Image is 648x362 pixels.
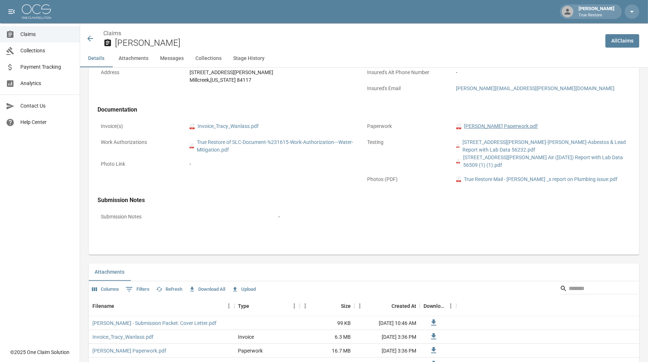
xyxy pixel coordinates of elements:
h4: Submission Notes [98,197,631,204]
button: Download All [187,284,227,295]
div: Type [234,296,300,316]
button: Menu [223,301,234,311]
p: Paperwork [364,119,453,133]
button: Messages [154,50,190,67]
a: pdfInvoice_Tracy_Wanlass.pdf [190,122,259,130]
a: pdfTrue Restore Mail - [PERSON_NAME] _s report on Plumbing issue.pdf [456,176,618,183]
a: pdf[PERSON_NAME] Paperwork.pdf [456,122,538,130]
button: Select columns [90,284,121,295]
div: Invoice [238,333,254,341]
button: Attachments [89,264,130,281]
div: anchor tabs [80,50,648,67]
a: pdf[STREET_ADDRESS][PERSON_NAME]-[PERSON_NAME]-Asbestos & Lead Report with Lab Data 56232.pdf [456,138,627,154]
a: pdfTrue Restore of SLC-Document-%231615-Work-Authorization---Water-Mitigation.pdf [190,138,361,154]
button: Attachments [113,50,154,67]
button: Menu [445,301,456,311]
a: [PERSON_NAME] Paperwork.pdf [92,347,166,354]
button: Stage History [227,50,270,67]
div: Download [420,296,456,316]
a: [PERSON_NAME] - Submission Packet: Cover Letter.pdf [92,319,216,327]
div: - [190,160,361,168]
p: Insured's Alt Phone Number [364,65,453,80]
div: 99 KB [300,316,354,330]
div: Created At [391,296,416,316]
div: Filename [92,296,114,316]
span: Collections [20,47,74,55]
span: Payment Tracking [20,63,74,71]
div: [STREET_ADDRESS][PERSON_NAME] [190,69,361,76]
div: Filename [89,296,234,316]
a: pdf[STREET_ADDRESS][PERSON_NAME] Air ([DATE]) Report with Lab Data 56509 (1) (1).pdf [456,154,627,169]
span: Claims [20,31,74,38]
div: © 2025 One Claim Solution [10,349,69,356]
p: Submission Notes [98,210,275,224]
button: Details [80,50,113,67]
span: Analytics [20,80,74,87]
div: Millcreek , [US_STATE] 84117 [190,76,361,84]
div: Created At [354,296,420,316]
button: Menu [354,301,365,311]
div: - [278,213,627,221]
a: Invoice_Tracy_Wanlass.pdf [92,333,154,341]
div: Type [238,296,249,316]
p: Insured's Email [364,81,453,96]
div: Size [300,296,354,316]
span: Help Center [20,118,74,126]
div: 16.7 MB [300,344,354,358]
div: 6.3 MB [300,330,354,344]
div: [PERSON_NAME] [576,5,617,18]
button: open drawer [4,4,19,19]
button: Menu [300,301,311,311]
div: [DATE] 3:36 PM [354,330,420,344]
p: Testing [364,135,453,149]
button: Upload [230,284,258,295]
p: Photo Link [98,157,186,171]
div: Search [560,283,638,296]
a: Claims [103,30,121,37]
div: [DATE] 3:36 PM [354,344,420,358]
button: Refresh [154,284,184,295]
div: - [456,69,627,76]
p: True Restore [579,12,615,19]
div: Paperwork [238,347,263,354]
div: Download [424,296,445,316]
nav: breadcrumb [103,29,600,38]
span: Contact Us [20,102,74,110]
button: Menu [289,301,300,311]
p: Photos (PDF) [364,172,453,186]
div: related-list tabs [89,264,639,281]
h2: [PERSON_NAME] [115,38,600,48]
p: Address [98,65,186,80]
button: Collections [190,50,227,67]
a: AllClaims [605,34,639,48]
h4: Documentation [98,106,631,113]
a: [PERSON_NAME][EMAIL_ADDRESS][PERSON_NAME][DOMAIN_NAME] [456,85,615,91]
button: Show filters [124,283,151,295]
p: Invoice(s) [98,119,186,133]
img: ocs-logo-white-transparent.png [22,4,51,19]
div: Size [341,296,351,316]
p: Work Authorizations [98,135,186,149]
div: [DATE] 10:46 AM [354,316,420,330]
